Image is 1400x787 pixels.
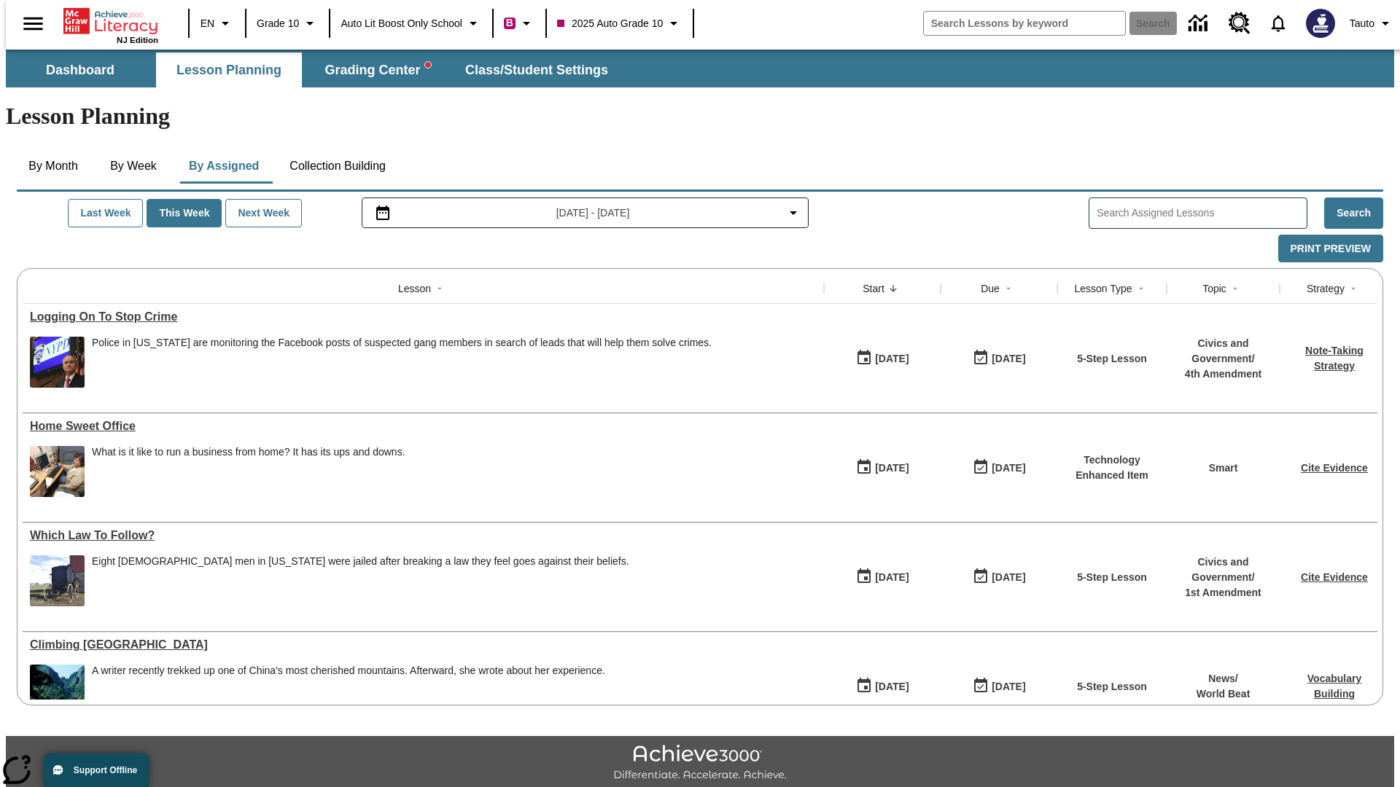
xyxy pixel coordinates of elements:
button: 10/06/25: Last day the lesson can be accessed [968,345,1030,372]
button: Sort [884,280,902,297]
span: Dashboard [46,62,114,79]
div: Home Sweet Office [30,420,817,433]
div: Home [63,5,158,44]
button: Sort [431,280,448,297]
h1: Lesson Planning [6,103,1394,130]
div: Strategy [1307,281,1345,296]
span: Grading Center [324,62,430,79]
input: Search Assigned Lessons [1097,203,1307,224]
button: This Week [147,199,222,227]
span: Tauto [1350,16,1374,31]
div: SubNavbar [6,50,1394,87]
div: [DATE] [875,459,909,477]
p: 4th Amendment [1174,367,1272,382]
button: Grading Center [305,52,451,87]
div: [DATE] [875,350,909,368]
div: [DATE] [992,459,1025,477]
button: Dashboard [7,52,153,87]
button: Sort [1345,280,1362,297]
a: Note-Taking Strategy [1305,345,1364,372]
span: EN [201,16,214,31]
button: Class: 2025 Auto Grade 10, Select your class [551,10,688,36]
button: Search [1324,197,1383,229]
button: Sort [1226,280,1244,297]
button: Select the date range menu item [368,204,803,222]
svg: writing assistant alert [425,62,431,68]
img: Avatar [1306,9,1335,38]
div: Police in New York are monitoring the Facebook posts of suspected gang members in search of leads... [92,337,712,388]
div: A writer recently trekked up one of China's most cherished mountains. Afterward, she wrote about ... [92,665,605,716]
div: Lesson [398,281,431,296]
button: Language: EN, Select a language [194,10,241,36]
a: Climbing Mount Tai, Lessons [30,638,817,651]
span: Auto Lit Boost only School [341,16,462,31]
span: Lesson Planning [176,62,281,79]
button: 09/29/25: First time the lesson was available [851,454,914,482]
button: School: Auto Lit Boost only School, Select your school [335,10,488,36]
div: [DATE] [875,678,909,696]
p: 5-Step Lesson [1077,351,1147,367]
div: Lesson Type [1074,281,1132,296]
a: Cite Evidence [1301,571,1368,583]
div: Topic [1202,281,1226,296]
button: Collection Building [278,149,397,184]
span: 2025 Auto Grade 10 [557,16,663,31]
p: News / [1197,671,1251,686]
a: Vocabulary Building [1307,673,1361,700]
p: 1st Amendment [1174,585,1272,600]
span: NJ Edition [117,36,158,44]
img: Mountains Alt Text [30,555,85,606]
button: 10/01/25: Last day the lesson can be accessed [968,454,1030,482]
a: Home [63,7,158,36]
div: Eight Amish men in Kentucky were jailed after breaking a law they feel goes against their beliefs. [92,555,629,606]
div: Police in [US_STATE] are monitoring the Facebook posts of suspected gang members in search of lea... [92,337,712,349]
div: What is it like to run a business from home? It has its ups and downs. [92,446,405,497]
button: Class/Student Settings [454,52,620,87]
button: Profile/Settings [1344,10,1400,36]
p: Civics and Government / [1174,336,1272,367]
button: 09/30/25: First time the lesson was available [851,345,914,372]
span: Support Offline [74,765,137,775]
button: Select a new avatar [1297,4,1344,42]
img: A woman wearing a headset sitting at a desk working on a computer. Working from home has benefits... [30,446,85,497]
div: Start [863,281,884,296]
a: Notifications [1259,4,1297,42]
button: By Month [17,149,90,184]
img: 6000 stone steps to climb Mount Tai in Chinese countryside [30,665,85,716]
div: Due [981,281,1000,296]
button: Next Week [225,199,302,227]
p: Smart [1209,461,1238,476]
button: 09/23/25: First time the lesson was available [851,563,914,591]
button: Print Preview [1278,235,1383,263]
div: Which Law To Follow? [30,529,817,542]
button: 07/22/25: First time the lesson was available [851,673,914,700]
p: Eight [DEMOGRAPHIC_DATA] men in [US_STATE] were jailed after breaking a law they feel goes agains... [92,555,629,568]
a: Which Law To Follow?, Lessons [30,529,817,542]
button: 06/30/26: Last day the lesson can be accessed [968,673,1030,700]
div: Climbing Mount Tai [30,638,817,651]
button: Open side menu [12,2,55,45]
button: Support Offline [44,753,149,787]
p: World Beat [1197,686,1251,702]
a: Data Center [1180,4,1220,44]
div: [DATE] [992,678,1025,696]
button: Sort [1132,280,1150,297]
button: Grade: Grade 10, Select a grade [251,10,324,36]
button: Lesson Planning [156,52,302,87]
div: [DATE] [992,568,1025,587]
img: police now using Facebook to help stop crime [30,337,85,388]
p: 5-Step Lesson [1077,570,1147,585]
input: search field [924,12,1125,35]
div: [DATE] [992,350,1025,368]
a: Home Sweet Office, Lessons [30,420,817,433]
button: 09/29/25: Last day the lesson can be accessed [968,563,1030,591]
span: [DATE] - [DATE] [556,205,630,221]
img: Achieve3000 Differentiate Accelerate Achieve [613,745,787,782]
button: By Assigned [177,149,271,184]
div: Logging On To Stop Crime [30,310,817,324]
a: Logging On To Stop Crime, Lessons [30,310,817,324]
